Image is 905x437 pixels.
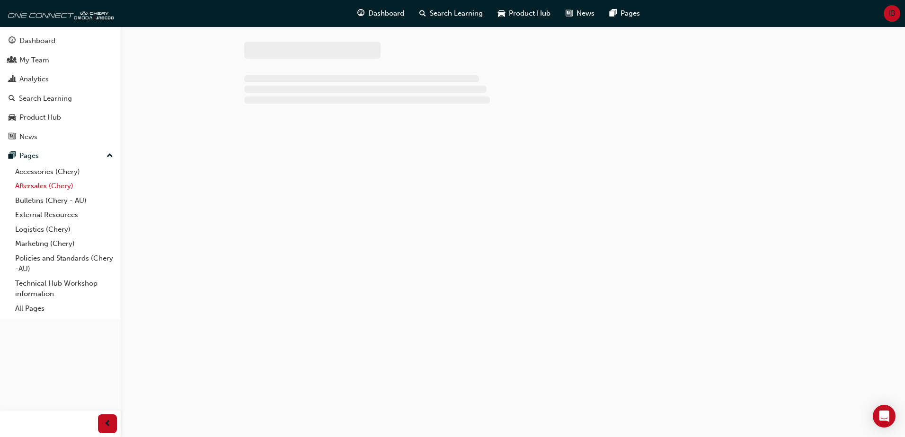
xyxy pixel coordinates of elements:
[19,112,61,123] div: Product Hub
[4,90,117,107] a: Search Learning
[19,131,37,142] div: News
[4,109,117,126] a: Product Hub
[577,8,594,19] span: News
[4,32,117,50] a: Dashboard
[19,55,49,66] div: My Team
[4,70,117,88] a: Analytics
[11,276,117,301] a: Technical Hub Workshop information
[9,114,16,122] span: car-icon
[11,165,117,179] a: Accessories (Chery)
[873,405,896,428] div: Open Intercom Messenger
[11,193,117,208] a: Bulletins (Chery - AU)
[9,133,16,141] span: news-icon
[430,8,483,19] span: Search Learning
[4,52,117,69] a: My Team
[602,4,648,23] a: pages-iconPages
[11,236,117,251] a: Marketing (Chery)
[104,418,111,430] span: prev-icon
[357,8,364,19] span: guage-icon
[610,8,617,19] span: pages-icon
[11,222,117,237] a: Logistics (Chery)
[4,147,117,165] button: Pages
[19,35,55,46] div: Dashboard
[566,8,573,19] span: news-icon
[368,8,404,19] span: Dashboard
[9,75,16,84] span: chart-icon
[11,208,117,222] a: External Resources
[11,251,117,276] a: Policies and Standards (Chery -AU)
[9,37,16,45] span: guage-icon
[350,4,412,23] a: guage-iconDashboard
[9,56,16,65] span: people-icon
[4,128,117,146] a: News
[558,4,602,23] a: news-iconNews
[419,8,426,19] span: search-icon
[11,179,117,193] a: Aftersales (Chery)
[490,4,558,23] a: car-iconProduct Hub
[884,5,900,22] button: IB
[4,30,117,147] button: DashboardMy TeamAnalyticsSearch LearningProduct HubNews
[19,74,49,85] div: Analytics
[5,4,114,23] img: oneconnect
[889,8,896,19] span: IB
[621,8,640,19] span: Pages
[509,8,550,19] span: Product Hub
[11,301,117,316] a: All Pages
[19,150,39,161] div: Pages
[412,4,490,23] a: search-iconSearch Learning
[9,95,15,103] span: search-icon
[498,8,505,19] span: car-icon
[19,93,72,104] div: Search Learning
[9,152,16,160] span: pages-icon
[106,150,113,162] span: up-icon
